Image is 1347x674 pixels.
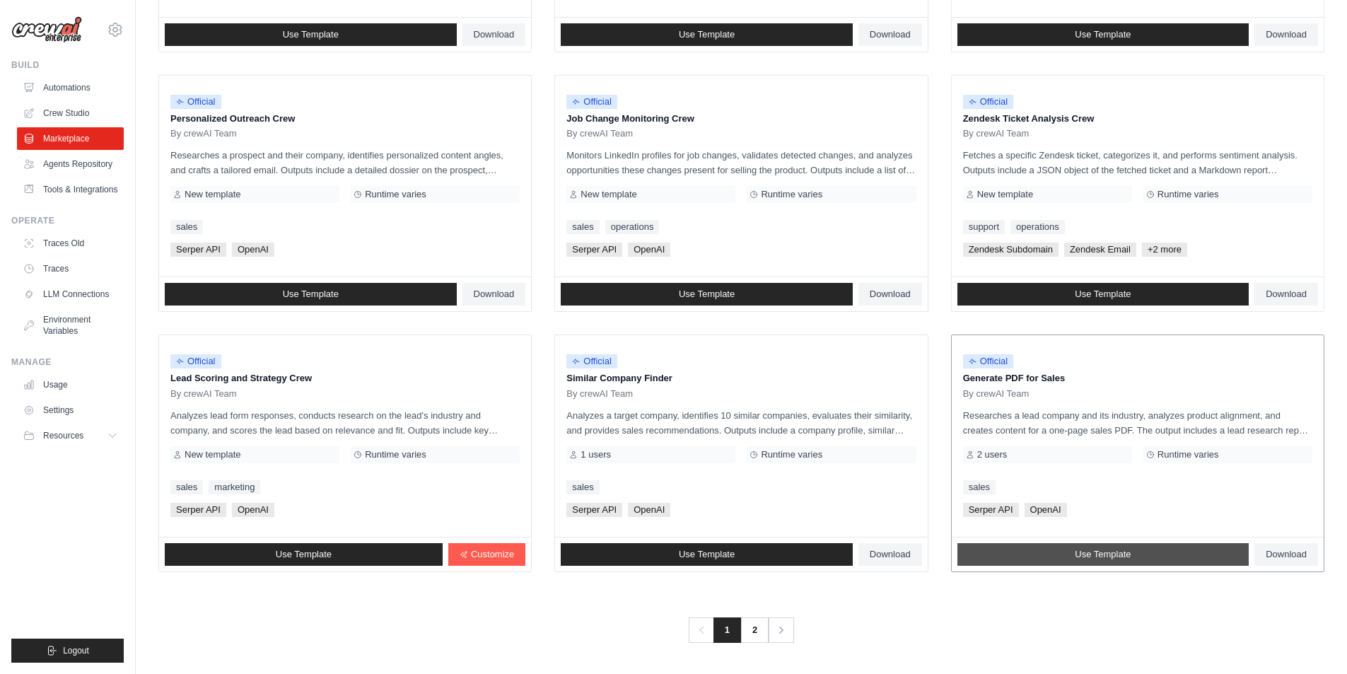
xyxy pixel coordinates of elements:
span: 1 users [581,449,611,460]
span: Download [474,29,515,40]
span: By crewAI Team [963,128,1030,139]
span: Runtime varies [761,189,822,200]
span: Use Template [679,29,735,40]
span: Official [170,354,221,368]
span: +2 more [1142,243,1187,257]
span: Use Template [679,289,735,300]
span: OpenAI [232,243,274,257]
a: Download [1254,543,1318,566]
p: Lead Scoring and Strategy Crew [170,371,520,385]
a: Download [462,283,526,306]
a: 2 [740,617,769,643]
a: Use Template [165,23,457,46]
span: Runtime varies [1158,449,1219,460]
span: Official [566,95,617,109]
a: operations [605,220,660,234]
span: OpenAI [232,503,274,517]
img: Logo [11,16,82,43]
a: Use Template [165,543,443,566]
span: Download [870,549,911,560]
span: By crewAI Team [566,128,633,139]
p: Fetches a specific Zendesk ticket, categorizes it, and performs sentiment analysis. Outputs inclu... [963,148,1312,178]
a: Download [462,23,526,46]
p: Personalized Outreach Crew [170,112,520,126]
span: Logout [63,645,89,656]
a: Use Template [561,23,853,46]
span: Runtime varies [365,189,426,200]
p: Monitors LinkedIn profiles for job changes, validates detected changes, and analyzes opportunitie... [566,148,916,178]
a: Usage [17,373,124,396]
span: Serper API [963,503,1019,517]
div: Build [11,59,124,71]
span: Resources [43,430,83,441]
span: By crewAI Team [963,388,1030,400]
span: Use Template [1075,29,1131,40]
span: Customize [471,549,514,560]
a: Settings [17,399,124,422]
span: Use Template [679,549,735,560]
p: Generate PDF for Sales [963,371,1312,385]
a: marketing [209,480,260,494]
span: Serper API [566,243,622,257]
span: New template [977,189,1033,200]
button: Resources [17,424,124,447]
span: By crewAI Team [566,388,633,400]
p: Analyzes a target company, identifies 10 similar companies, evaluates their similarity, and provi... [566,408,916,438]
a: Tools & Integrations [17,178,124,201]
p: Zendesk Ticket Analysis Crew [963,112,1312,126]
a: Marketplace [17,127,124,150]
a: sales [170,480,203,494]
span: Official [566,354,617,368]
a: Traces [17,257,124,280]
span: Use Template [283,289,339,300]
span: Use Template [283,29,339,40]
span: 2 users [977,449,1008,460]
p: Job Change Monitoring Crew [566,112,916,126]
span: Download [1266,29,1307,40]
span: Official [963,354,1014,368]
span: Use Template [1075,549,1131,560]
a: Crew Studio [17,102,124,124]
a: operations [1010,220,1065,234]
a: Use Template [561,283,853,306]
span: Use Template [1075,289,1131,300]
p: Researches a lead company and its industry, analyzes product alignment, and creates content for a... [963,408,1312,438]
span: Download [870,289,911,300]
p: Researches a prospect and their company, identifies personalized content angles, and crafts a tai... [170,148,520,178]
span: Download [474,289,515,300]
span: OpenAI [1025,503,1067,517]
div: Operate [11,215,124,226]
a: Download [858,23,922,46]
a: Use Template [957,283,1249,306]
span: By crewAI Team [170,128,237,139]
span: Download [1266,549,1307,560]
span: Official [170,95,221,109]
a: sales [170,220,203,234]
a: Use Template [957,543,1249,566]
a: support [963,220,1005,234]
div: Manage [11,356,124,368]
a: Use Template [957,23,1249,46]
a: sales [963,480,996,494]
span: Download [870,29,911,40]
span: Serper API [566,503,622,517]
a: sales [566,480,599,494]
span: New template [185,449,240,460]
a: Customize [448,543,525,566]
a: Download [1254,23,1318,46]
span: Zendesk Subdomain [963,243,1059,257]
span: OpenAI [628,243,670,257]
p: Analyzes lead form responses, conducts research on the lead's industry and company, and scores th... [170,408,520,438]
nav: Pagination [689,617,794,643]
span: New template [581,189,636,200]
span: Serper API [170,503,226,517]
a: Download [858,283,922,306]
span: New template [185,189,240,200]
span: 1 [713,617,741,643]
a: LLM Connections [17,283,124,306]
span: Official [963,95,1014,109]
span: By crewAI Team [170,388,237,400]
span: Zendesk Email [1064,243,1136,257]
a: Environment Variables [17,308,124,342]
a: Use Template [561,543,853,566]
